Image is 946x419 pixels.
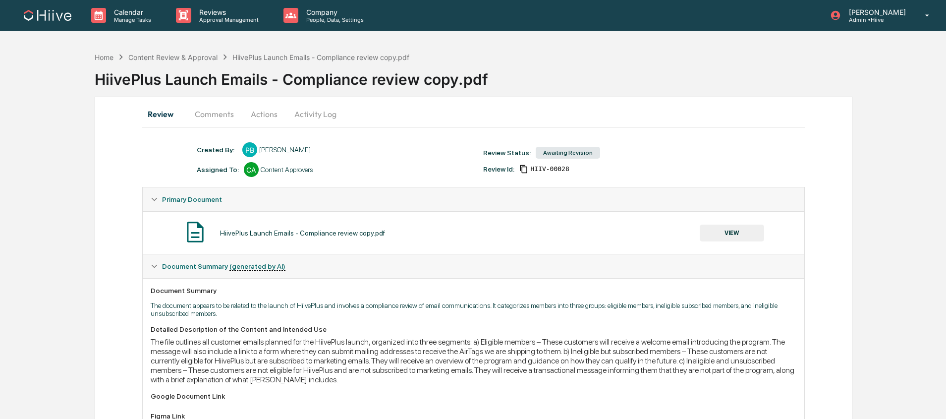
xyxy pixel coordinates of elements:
div: secondary tabs example [142,102,804,126]
p: Reviews [191,8,264,16]
div: HiivePlus Launch Emails - Compliance review copy.pdf [220,229,385,237]
div: PB [242,142,257,157]
div: Assigned To: [197,166,239,174]
div: Home [95,53,113,61]
span: Document Summary [162,262,285,270]
div: Created By: ‎ ‎ [197,146,237,154]
img: logo [24,10,71,21]
div: Content Review & Approval [128,53,218,61]
iframe: Open customer support [914,386,941,413]
button: VIEW [700,225,764,241]
p: The document appears to be related to the launch of HiivePlus and involves a compliance review of... [151,301,796,317]
div: Content Approvers [261,166,313,174]
button: Comments [187,102,242,126]
p: Manage Tasks [106,16,156,23]
button: Activity Log [286,102,344,126]
p: People, Data, Settings [298,16,369,23]
u: (generated by AI) [229,262,285,271]
div: HiivePlus Launch Emails - Compliance review copy.pdf [232,53,409,61]
div: Review Id: [483,165,514,173]
span: a2dafa1e-b955-455c-9469-fc59ff7d7997 [530,165,569,173]
button: Actions [242,102,286,126]
p: Approval Management [191,16,264,23]
div: Review Status: [483,149,531,157]
div: Detailed Description of the Content and Intended Use [151,325,796,333]
div: HiivePlus Launch Emails - Compliance review copy.pdf [95,62,946,88]
p: [PERSON_NAME] [841,8,911,16]
div: [PERSON_NAME] [259,146,311,154]
div: Document Summary [151,287,796,295]
div: Awaiting Revision [536,147,600,159]
div: The file outlines all customer emails planned for the HiivePlus launch, organized into three segm... [151,337,796,384]
div: Document Summary (generated by AI) [143,254,804,278]
div: Google Document Link [151,392,796,400]
span: Primary Document [162,195,222,203]
div: CA [244,162,259,177]
div: Primary Document [143,187,804,211]
img: Document Icon [183,220,208,244]
button: Review [142,102,187,126]
p: Admin • Hiive [841,16,911,23]
p: Company [298,8,369,16]
div: Primary Document [143,211,804,254]
p: Calendar [106,8,156,16]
